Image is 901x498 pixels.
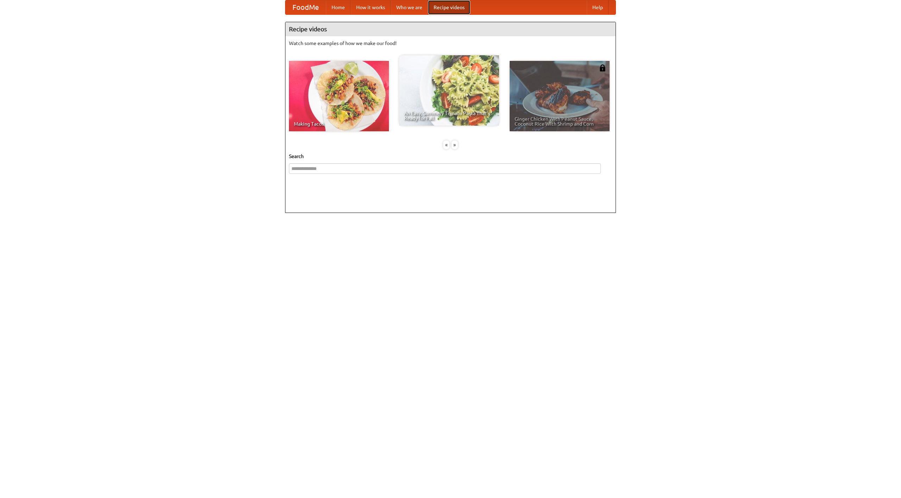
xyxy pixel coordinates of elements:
a: An Easy, Summery Tomato Pasta That's Ready for Fall [399,55,499,126]
h5: Search [289,153,612,160]
a: How it works [351,0,391,14]
span: Making Tacos [294,121,384,126]
div: » [452,140,458,149]
a: Who we are [391,0,428,14]
a: Recipe videos [428,0,470,14]
span: An Easy, Summery Tomato Pasta That's Ready for Fall [404,111,494,121]
a: Help [587,0,609,14]
a: Making Tacos [289,61,389,131]
h4: Recipe videos [285,22,616,36]
a: FoodMe [285,0,326,14]
img: 483408.png [599,64,606,71]
p: Watch some examples of how we make our food! [289,40,612,47]
div: « [443,140,449,149]
a: Home [326,0,351,14]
